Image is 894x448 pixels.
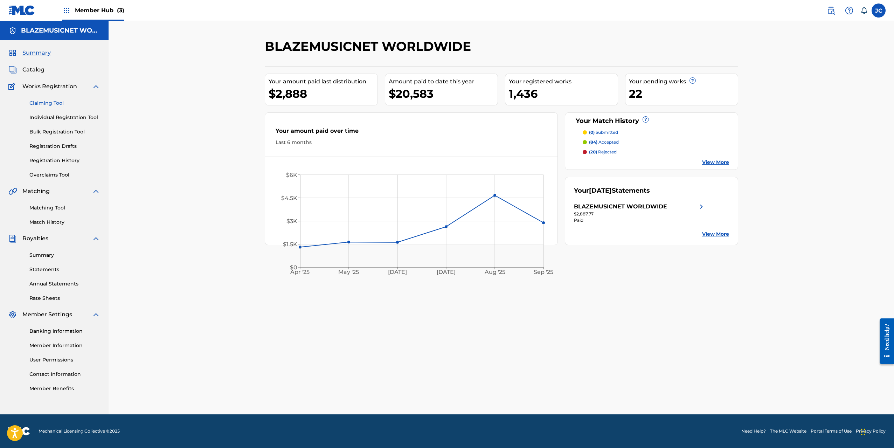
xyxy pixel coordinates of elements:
[629,86,738,102] div: 22
[574,211,706,217] div: $2,887.77
[589,130,595,135] span: (0)
[29,114,100,121] a: Individual Registration Tool
[29,128,100,136] a: Bulk Registration Tool
[22,49,51,57] span: Summary
[509,77,618,86] div: Your registered works
[22,234,48,243] span: Royalties
[8,427,30,435] img: logo
[269,77,377,86] div: Your amount paid last distribution
[842,4,856,18] div: Help
[29,328,100,335] a: Banking Information
[269,86,377,102] div: $2,888
[697,202,706,211] img: right chevron icon
[21,27,100,35] h5: BLAZEMUSICNET WORLDWIDE
[62,6,71,15] img: Top Rightsholders
[583,139,729,145] a: (84) accepted
[29,204,100,212] a: Matching Tool
[860,7,867,14] div: Notifications
[8,27,17,35] img: Accounts
[8,234,17,243] img: Royalties
[574,217,706,223] div: Paid
[29,342,100,349] a: Member Information
[8,310,17,319] img: Member Settings
[589,149,597,154] span: (20)
[856,428,886,434] a: Privacy Policy
[276,139,547,146] div: Last 6 months
[389,77,498,86] div: Amount paid to date this year
[29,266,100,273] a: Statements
[29,251,100,259] a: Summary
[589,129,618,136] p: submitted
[338,269,359,276] tspan: May '25
[117,7,124,14] span: (3)
[22,187,50,195] span: Matching
[770,428,806,434] a: The MLC Website
[29,171,100,179] a: Overclaims Tool
[29,385,100,392] a: Member Benefits
[574,116,729,126] div: Your Match History
[39,428,120,434] span: Mechanical Licensing Collective © 2025
[8,49,51,57] a: SummarySummary
[574,202,667,211] div: BLAZEMUSICNET WORLDWIDE
[859,414,894,448] iframe: Chat Widget
[22,66,44,74] span: Catalog
[702,159,729,166] a: View More
[8,187,17,195] img: Matching
[290,269,310,276] tspan: Apr '25
[389,86,498,102] div: $20,583
[281,195,297,201] tspan: $4.5K
[643,117,649,122] span: ?
[92,187,100,195] img: expand
[388,269,407,276] tspan: [DATE]
[589,139,597,145] span: (84)
[265,39,474,54] h2: BLAZEMUSICNET WORLDWIDE
[861,421,865,442] div: Drag
[22,82,77,91] span: Works Registration
[29,219,100,226] a: Match History
[437,269,456,276] tspan: [DATE]
[583,129,729,136] a: (0) submitted
[702,230,729,238] a: View More
[589,149,617,155] p: rejected
[283,241,297,248] tspan: $1.5K
[583,149,729,155] a: (20) rejected
[286,218,297,225] tspan: $3K
[8,5,35,15] img: MLC Logo
[22,310,72,319] span: Member Settings
[29,99,100,107] a: Claiming Tool
[29,295,100,302] a: Rate Sheets
[8,49,17,57] img: Summary
[29,280,100,288] a: Annual Statements
[8,66,17,74] img: Catalog
[75,6,124,14] span: Member Hub
[29,143,100,150] a: Registration Drafts
[276,127,547,139] div: Your amount paid over time
[286,172,297,178] tspan: $6K
[92,310,100,319] img: expand
[8,82,18,91] img: Works Registration
[741,428,766,434] a: Need Help?
[574,202,706,223] a: BLAZEMUSICNET WORLDWIDEright chevron icon$2,887.77Paid
[690,78,695,83] span: ?
[811,428,852,434] a: Portal Terms of Use
[574,186,650,195] div: Your Statements
[629,77,738,86] div: Your pending works
[92,234,100,243] img: expand
[290,264,297,271] tspan: $0
[509,86,618,102] div: 1,436
[29,371,100,378] a: Contact Information
[845,6,853,15] img: help
[29,157,100,164] a: Registration History
[824,4,838,18] a: Public Search
[484,269,505,276] tspan: Aug '25
[29,356,100,364] a: User Permissions
[8,66,44,74] a: CatalogCatalog
[872,4,886,18] div: User Menu
[534,269,553,276] tspan: Sep '25
[589,139,619,145] p: accepted
[827,6,835,15] img: search
[589,187,612,194] span: [DATE]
